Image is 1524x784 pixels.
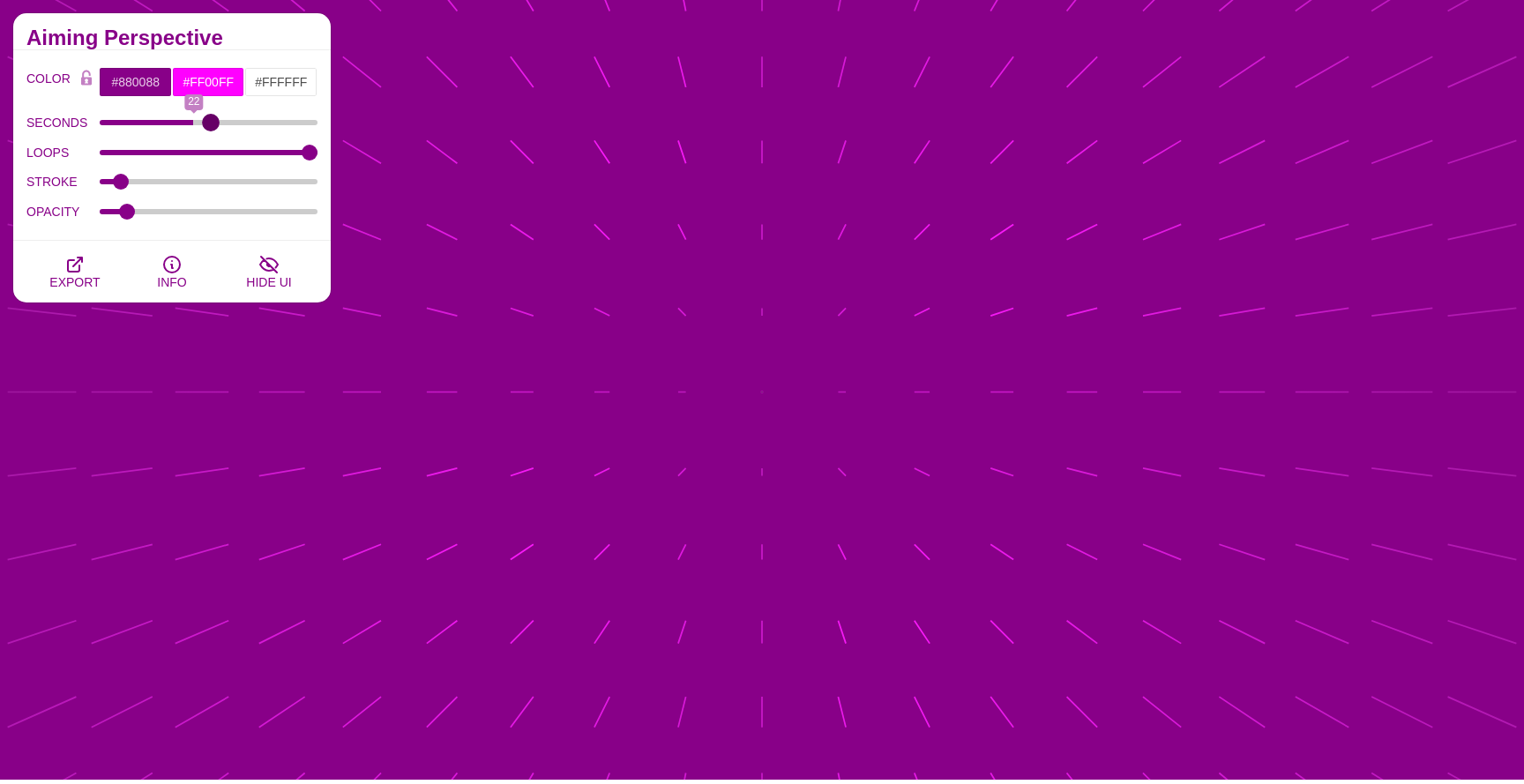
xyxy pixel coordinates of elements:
h2: Aiming Perspective [26,31,317,45]
span: EXPORT [49,275,100,289]
button: INFO [123,241,220,302]
label: SECONDS [26,111,100,134]
button: EXPORT [26,241,123,302]
label: LOOPS [26,141,100,164]
button: Color Lock [73,67,100,92]
label: OPACITY [26,200,100,223]
span: HIDE UI [246,275,291,289]
label: COLOR [26,67,73,97]
button: HIDE UI [220,241,317,302]
span: INFO [157,275,186,289]
label: STROKE [26,170,100,193]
